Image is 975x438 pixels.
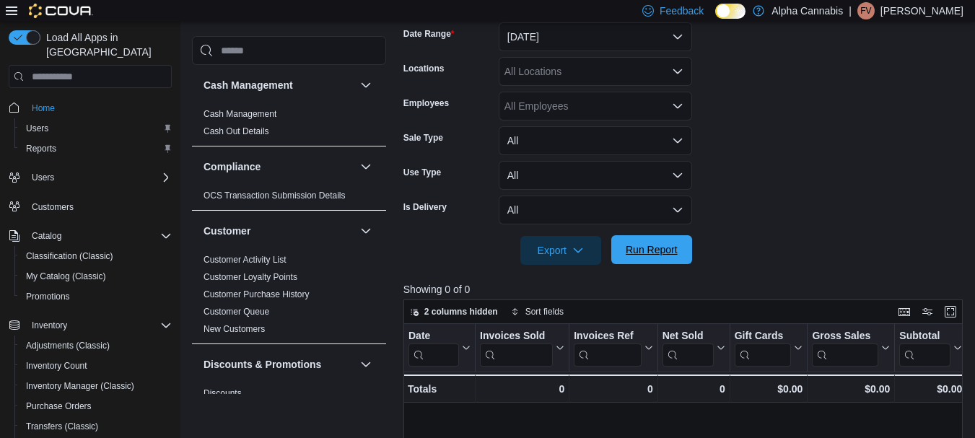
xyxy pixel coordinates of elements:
span: Transfers (Classic) [26,421,98,432]
span: Sort fields [525,306,564,317]
button: All [499,126,692,155]
a: Classification (Classic) [20,248,119,265]
button: Users [3,167,178,188]
span: Customers [26,198,172,216]
button: Inventory [3,315,178,336]
div: 0 [662,380,725,398]
button: Inventory Manager (Classic) [14,376,178,396]
button: Customers [3,196,178,217]
button: Catalog [3,226,178,246]
span: Users [32,172,54,183]
button: Adjustments (Classic) [14,336,178,356]
button: Reports [14,139,178,159]
div: Francis Villeneuve [857,2,875,19]
span: Load All Apps in [GEOGRAPHIC_DATA] [40,30,172,59]
button: Compliance [204,159,354,174]
a: Discounts [204,388,242,398]
span: Adjustments (Classic) [20,337,172,354]
span: My Catalog (Classic) [20,268,172,285]
button: Export [520,236,601,265]
label: Use Type [403,167,441,178]
span: Export [529,236,593,265]
div: Date [408,330,459,367]
button: 2 columns hidden [404,303,504,320]
button: Sort fields [505,303,569,320]
span: My Catalog (Classic) [26,271,106,282]
button: Gross Sales [812,330,890,367]
button: Keyboard shortcuts [896,303,913,320]
a: Promotions [20,288,76,305]
label: Is Delivery [403,201,447,213]
button: [DATE] [499,22,692,51]
button: Enter fullscreen [942,303,959,320]
span: Adjustments (Classic) [26,340,110,351]
p: Showing 0 of 0 [403,282,969,297]
span: Promotions [20,288,172,305]
button: Discounts & Promotions [357,356,375,373]
button: Catalog [26,227,67,245]
div: Gross Sales [812,330,878,367]
div: Invoices Sold [480,330,553,367]
span: Customer Loyalty Points [204,271,297,283]
div: Cash Management [192,105,386,146]
a: Transfers (Classic) [20,418,104,435]
span: New Customers [204,323,265,335]
button: Invoices Ref [574,330,652,367]
button: Transfers (Classic) [14,416,178,437]
h3: Compliance [204,159,261,174]
div: Compliance [192,187,386,210]
a: Purchase Orders [20,398,97,415]
button: Cash Management [357,76,375,94]
button: Customer [204,224,354,238]
button: All [499,196,692,224]
span: Inventory Manager (Classic) [26,380,134,392]
h3: Cash Management [204,78,293,92]
span: OCS Transaction Submission Details [204,190,346,201]
span: Users [26,123,48,134]
span: Home [26,98,172,116]
button: Cash Management [204,78,354,92]
h3: Discounts & Promotions [204,357,321,372]
button: Promotions [14,286,178,307]
img: Cova [29,4,93,18]
div: Invoices Sold [480,330,553,343]
button: Net Sold [662,330,725,367]
a: Inventory Manager (Classic) [20,377,140,395]
p: [PERSON_NAME] [880,2,963,19]
button: All [499,161,692,190]
div: Invoices Ref [574,330,641,367]
div: $0.00 [812,380,890,398]
span: FV [860,2,871,19]
a: Customers [26,198,79,216]
button: Invoices Sold [480,330,564,367]
button: Discounts & Promotions [204,357,354,372]
a: Cash Out Details [204,126,269,136]
button: Date [408,330,471,367]
label: Date Range [403,28,455,40]
div: Subtotal [899,330,950,367]
button: Inventory [26,317,73,334]
span: Catalog [26,227,172,245]
div: Invoices Ref [574,330,641,343]
button: Open list of options [672,100,683,112]
span: Purchase Orders [26,400,92,412]
button: Subtotal [899,330,962,367]
span: Inventory Manager (Classic) [20,377,172,395]
span: Home [32,102,55,114]
span: Transfers (Classic) [20,418,172,435]
a: My Catalog (Classic) [20,268,112,285]
button: Display options [919,303,936,320]
a: Users [20,120,54,137]
span: Inventory [26,317,172,334]
button: My Catalog (Classic) [14,266,178,286]
button: Purchase Orders [14,396,178,416]
a: Adjustments (Classic) [20,337,115,354]
button: Gift Cards [734,330,803,367]
a: OCS Transaction Submission Details [204,190,346,201]
span: Classification (Classic) [26,250,113,262]
span: Discounts [204,387,242,399]
span: 2 columns hidden [424,306,498,317]
button: Users [14,118,178,139]
button: Customer [357,222,375,240]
